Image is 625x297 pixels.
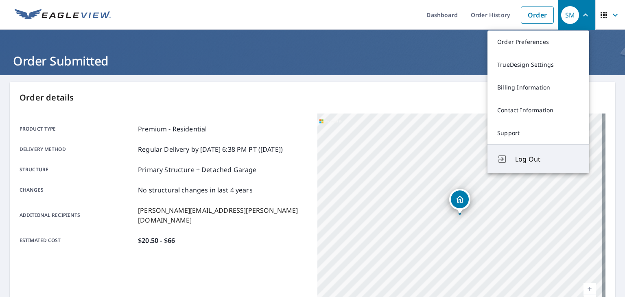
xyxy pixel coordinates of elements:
[561,6,579,24] div: SM
[487,31,589,53] a: Order Preferences
[487,53,589,76] a: TrueDesign Settings
[583,283,596,295] a: Current Level 17, Zoom In
[138,205,308,225] p: [PERSON_NAME][EMAIL_ADDRESS][PERSON_NAME][DOMAIN_NAME]
[449,189,470,214] div: Dropped pin, building 1, Residential property, 1540 Ellie Ave Fayetteville, NC 28314
[20,185,135,195] p: Changes
[138,144,283,154] p: Regular Delivery by [DATE] 6:38 PM PT ([DATE])
[20,124,135,134] p: Product type
[20,205,135,225] p: Additional recipients
[138,236,175,245] p: $20.50 - $66
[138,124,207,134] p: Premium - Residential
[521,7,554,24] a: Order
[138,165,256,175] p: Primary Structure + Detached Garage
[20,165,135,175] p: Structure
[487,122,589,144] a: Support
[487,144,589,173] button: Log Out
[10,52,615,69] h1: Order Submitted
[20,92,605,104] p: Order details
[138,185,253,195] p: No structural changes in last 4 years
[487,99,589,122] a: Contact Information
[20,144,135,154] p: Delivery method
[15,9,111,21] img: EV Logo
[20,236,135,245] p: Estimated cost
[515,154,579,164] span: Log Out
[487,76,589,99] a: Billing Information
